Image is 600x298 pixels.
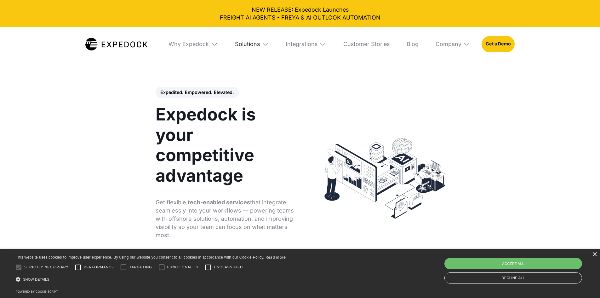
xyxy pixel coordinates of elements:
[401,27,424,61] a: Blog
[436,41,461,48] div: Company
[24,265,69,270] span: Strictly necessary
[6,14,594,21] a: FREIGHT AI AGENTS - FREYA & AI OUTLOOK AUTOMATION
[444,272,582,283] div: Decline all
[129,265,152,270] span: Targeting
[482,36,515,52] a: Get a Demo
[6,6,594,21] div: NEW RELEASE: Expedock Launches
[430,27,476,61] div: Company
[156,198,295,239] p: Get flexible, that integrate seamlessly into your workflows — powering teams with offshore soluti...
[188,199,250,206] strong: tech-enabled services
[280,27,332,61] div: Integrations
[235,41,260,48] div: Solutions
[444,258,582,269] div: Accept all
[156,104,295,186] h1: Expedock is your competitive advantage
[169,41,209,48] div: Why Expedock
[16,290,58,293] a: Powered by cookie-script
[84,265,114,270] span: Performance
[286,41,317,48] div: Integrations
[569,268,600,298] iframe: Chat Widget
[163,27,223,61] div: Why Expedock
[266,255,286,260] a: Read more
[338,27,395,61] a: Customer Stories
[23,278,49,281] span: Show details
[592,252,597,257] div: Close
[229,27,274,61] div: Solutions
[167,265,199,270] span: Functionality
[214,265,243,270] span: Unclassified
[16,255,264,260] span: This website uses cookies to improve user experience. By using our website you consent to all coo...
[16,275,286,284] div: Show details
